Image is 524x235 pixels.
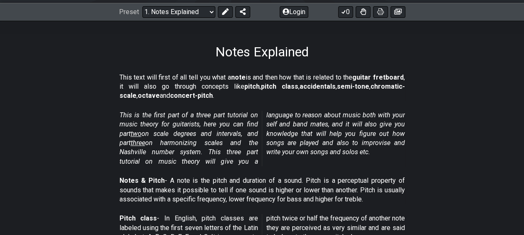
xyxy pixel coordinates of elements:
span: three [131,139,145,147]
strong: note [231,73,246,81]
span: Preset [119,8,139,16]
strong: octave [138,92,160,99]
button: Login [280,6,308,18]
strong: concert-pitch [170,92,213,99]
button: Share Preset [235,6,250,18]
p: - A note is the pitch and duration of a sound. Pitch is a perceptual property of sounds that make... [119,176,405,204]
strong: accidentals [300,82,336,90]
select: Preset [142,6,215,18]
span: two [131,130,141,138]
button: Edit Preset [218,6,233,18]
h1: Notes Explained [215,44,309,60]
em: This is the first part of a three part tutorial on music theory for guitarists, here you can find... [119,111,405,165]
button: Print [373,6,388,18]
button: 0 [338,6,353,18]
button: Toggle Dexterity for all fretkits [356,6,370,18]
strong: Notes & Pitch [119,177,165,184]
button: Create image [390,6,405,18]
strong: Pitch class [119,214,157,222]
strong: semi-tone [337,82,369,90]
strong: pitch class [261,82,298,90]
strong: pitch [244,82,260,90]
strong: guitar fretboard [352,73,404,81]
p: This text will first of all tell you what a is and then how that is related to the , it will also... [119,73,405,101]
